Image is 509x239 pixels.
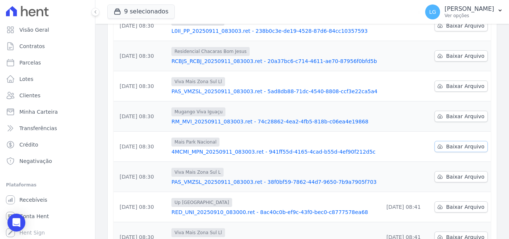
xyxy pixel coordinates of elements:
div: Plataformas [6,180,89,189]
a: PAS_VMZSL_20250911_083003.ret - 5ad8db88-71dc-4540-8808-ccf3e22ca5a4 [171,88,377,95]
span: Lotes [19,75,34,83]
a: Clientes [3,88,92,103]
span: Parcelas [19,59,41,66]
span: Residencial Chacaras Bom Jesus [171,47,250,56]
a: RM_MVI_20250911_083003.ret - 74c28862-4ea2-4fb5-818b-c06ea4e19868 [171,118,377,125]
a: Parcelas [3,55,92,70]
button: LG [PERSON_NAME] Ver opções [419,1,509,22]
span: LG [429,9,436,15]
span: Baixar Arquivo [446,143,484,150]
a: Minha Carteira [3,104,92,119]
td: [DATE] 08:30 [114,101,168,132]
a: Lotes [3,72,92,87]
span: Viva Mais Zona Sul Ll [171,228,225,237]
td: [DATE] 08:30 [114,41,168,71]
a: Visão Geral [3,22,92,37]
span: Viva Mais Zona Sul L [171,168,224,177]
a: Contratos [3,39,92,54]
a: Baixar Arquivo [434,171,488,182]
span: Baixar Arquivo [446,82,484,90]
span: Mugango Viva Iguaçu [171,107,225,116]
span: Up [GEOGRAPHIC_DATA] [171,198,232,207]
span: Baixar Arquivo [446,113,484,120]
button: 9 selecionados [107,4,175,19]
p: [PERSON_NAME] [445,5,494,13]
span: Mais Park Nacional [171,138,219,147]
a: RCBJS_RCBJ_20250911_083003.ret - 20a37bc6-c714-4611-ae70-87956f0bfd5b [171,57,377,65]
a: PAS_VMZSL_20250911_083003.ret - 38f0bf59-7862-44d7-9650-7b9a7905f703 [171,178,377,186]
a: Negativação [3,154,92,169]
a: Baixar Arquivo [434,50,488,62]
p: Ver opções [445,13,494,19]
span: Conta Hent [19,213,49,220]
span: Recebíveis [19,196,47,204]
a: Conta Hent [3,209,92,224]
a: Baixar Arquivo [434,201,488,213]
td: [DATE] 08:30 [114,162,168,192]
a: Transferências [3,121,92,136]
span: Negativação [19,157,52,165]
td: [DATE] 08:30 [114,132,168,162]
span: Baixar Arquivo [446,22,484,29]
a: 4MCMI_MPN_20250911_083003.ret - 941ff55d-4165-4cad-b55d-4ef90f212d5c [171,148,377,155]
a: Baixar Arquivo [434,141,488,152]
span: Visão Geral [19,26,49,34]
span: Contratos [19,43,45,50]
a: Crédito [3,137,92,152]
span: Baixar Arquivo [446,203,484,211]
a: Baixar Arquivo [434,81,488,92]
td: [DATE] 08:30 [114,71,168,101]
span: Transferências [19,125,57,132]
a: L0II_PP_20250911_083003.ret - 238b0c3e-de19-4528-87d6-84cc10357593 [171,27,377,35]
td: [DATE] 08:41 [380,192,431,222]
a: Recebíveis [3,192,92,207]
span: Crédito [19,141,38,148]
td: [DATE] 08:30 [114,11,168,41]
span: Baixar Arquivo [446,52,484,60]
a: Baixar Arquivo [434,20,488,31]
div: Open Intercom Messenger [7,214,25,232]
a: Baixar Arquivo [434,111,488,122]
td: [DATE] 08:30 [114,192,168,222]
a: RED_UNI_20250910_083000.ret - 8ac40c0b-ef9c-43f0-bec0-c8777578ea68 [171,208,377,216]
span: Clientes [19,92,40,99]
span: Viva Mais Zona Sul Ll [171,77,225,86]
span: Minha Carteira [19,108,58,116]
span: Baixar Arquivo [446,173,484,180]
